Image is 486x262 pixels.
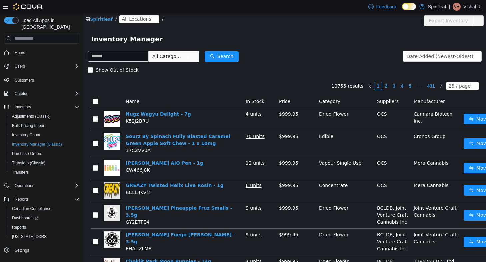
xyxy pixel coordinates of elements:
[463,3,481,11] p: Vishal R
[307,69,314,77] a: 3
[12,246,32,254] a: Settings
[380,224,411,234] button: icon: swapMove
[9,131,43,139] a: Inventory Count
[79,4,80,9] span: /
[42,246,128,251] a: Choklit Park Moon Puppies - 14g
[162,98,178,104] u: 4 units
[236,86,257,91] span: Category
[428,3,446,11] p: Spiritleaf
[380,172,411,183] button: icon: swapMove
[196,192,215,198] span: $999.95
[196,86,207,91] span: Price
[10,54,58,59] span: Show Out of Stock
[12,62,28,70] button: Users
[162,121,181,126] u: 70 units
[7,140,82,149] button: Inventory Manager (Classic)
[323,69,330,77] a: 5
[1,102,82,112] button: Inventory
[330,98,369,111] span: Cannara Biotech Inc.
[15,63,25,69] span: Users
[162,170,178,175] u: 6 units
[20,191,37,208] img: BC Smalls Pineapple Fruz Smalls - 3.5g hero shot
[340,2,390,13] button: Export Inventory
[294,170,304,175] span: OCS
[2,4,29,9] a: icon: shopSpiritleaf
[9,112,53,120] a: Adjustments (Classic)
[12,234,47,239] span: [US_STATE] CCRS
[20,245,37,262] img: Choklit Park Moon Puppies - 14g hero shot
[69,40,99,47] span: All Categories
[330,121,362,126] span: Cronos Group
[42,105,66,111] span: K52J2BRU
[196,170,215,175] span: $999.95
[12,215,39,221] span: Dashboards
[330,86,362,91] span: Manufacturer
[42,233,68,238] span: EHAUZLMB
[233,166,291,189] td: Concentrate
[9,140,79,148] span: Inventory Manager (Classic)
[389,71,393,76] i: icon: down
[9,168,31,176] a: Transfers
[285,71,289,75] i: icon: left
[9,150,79,158] span: Purchase Orders
[7,223,82,232] button: Reports
[42,177,67,182] span: BCLL3KVM
[12,182,37,190] button: Operations
[7,168,82,177] button: Transfers
[42,219,152,231] a: [PERSON_NAME] Fuego [PERSON_NAME] - 3.5g
[15,248,29,253] span: Settings
[307,69,315,77] li: 3
[162,246,178,251] u: 4 units
[7,130,82,140] button: Inventory Count
[7,112,82,121] button: Adjustments (Classic)
[162,219,178,224] u: 9 units
[1,194,82,204] button: Reports
[42,86,56,91] span: Name
[196,147,215,153] span: $999.95
[15,183,34,188] span: Operations
[196,98,215,104] span: $999.95
[196,246,215,251] span: $999.95
[9,214,41,222] a: Dashboards
[294,219,325,238] span: BCLDB, Joint Venture Craft Cannabis Inc
[291,69,298,77] a: 1
[12,49,28,57] a: Home
[13,3,43,10] img: Cova
[12,182,79,190] span: Operations
[354,69,362,77] li: Next Page
[32,4,33,9] span: /
[12,246,79,254] span: Settings
[12,48,79,57] span: Home
[121,38,155,49] button: icon: searchSearch
[12,76,37,84] a: Customers
[330,147,365,153] span: Mera Cannabis
[12,90,31,98] button: Catalog
[299,69,307,77] li: 2
[9,205,79,213] span: Canadian Compliance
[103,41,107,46] i: icon: down
[42,98,108,104] a: Nugz Wagyu Delight - 7g
[12,103,34,111] button: Inventory
[376,3,397,10] span: Feedback
[233,216,291,242] td: Dried Flower
[342,69,353,77] a: 431
[20,120,37,137] img: Sourz By Spinach Fully Blasted Caramel Green Apple Soft Chew - 1 x 10mg hero shot
[449,3,450,11] p: |
[380,125,411,136] button: icon: swapMove
[7,121,82,130] button: Bulk Pricing Import
[12,90,79,98] span: Catalog
[294,246,309,251] span: BCLDB
[42,135,67,140] span: 37CZVV0A
[233,95,291,117] td: Dried Flower
[12,123,46,128] span: Bulk Pricing Import
[162,86,181,91] span: In Stock
[331,69,341,77] li: Next 5 Pages
[323,38,390,48] div: Date Added (Newest-Oldest)
[12,195,31,203] button: Reports
[248,69,280,77] li: 10755 results
[294,121,304,126] span: OCS
[294,192,325,212] span: BCLDB, Joint Venture Craft Cannabis Inc
[15,91,28,96] span: Catalog
[9,159,79,167] span: Transfers (Classic)
[233,189,291,216] td: Dried Flower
